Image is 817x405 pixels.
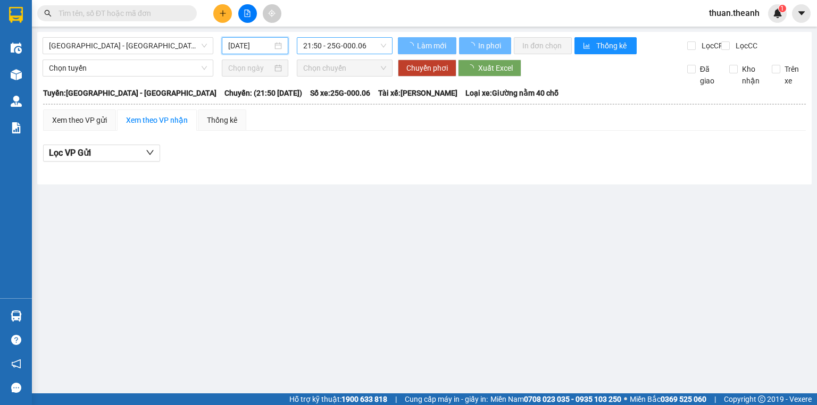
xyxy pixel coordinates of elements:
[244,10,251,17] span: file-add
[11,96,22,107] img: warehouse-icon
[59,7,184,19] input: Tìm tên, số ĐT hoặc mã đơn
[731,40,759,52] span: Lọc CC
[696,63,722,87] span: Đã giao
[11,359,21,369] span: notification
[9,7,23,23] img: logo-vxr
[701,6,768,20] span: thuan.theanh
[596,40,628,52] span: Thống kê
[398,37,456,54] button: Làm mới
[417,40,448,52] span: Làm mới
[490,393,621,405] span: Miền Nam
[289,393,387,405] span: Hỗ trợ kỹ thuật:
[758,395,765,403] span: copyright
[11,310,22,322] img: warehouse-icon
[378,87,457,99] span: Tài xế: [PERSON_NAME]
[11,383,21,393] span: message
[11,43,22,54] img: warehouse-icon
[219,10,227,17] span: plus
[583,42,592,50] span: bar-chart
[11,335,21,345] span: question-circle
[126,114,188,126] div: Xem theo VP nhận
[780,5,784,12] span: 1
[263,4,281,23] button: aim
[43,89,216,97] b: Tuyến: [GEOGRAPHIC_DATA] - [GEOGRAPHIC_DATA]
[624,397,627,401] span: ⚪️
[524,395,621,403] strong: 0708 023 035 - 0935 103 250
[43,145,160,162] button: Lọc VP Gửi
[465,87,558,99] span: Loại xe: Giường nằm 40 chỗ
[405,393,488,405] span: Cung cấp máy in - giấy in:
[207,114,237,126] div: Thống kê
[661,395,706,403] strong: 0369 525 060
[398,60,456,77] button: Chuyển phơi
[738,63,764,87] span: Kho nhận
[574,37,637,54] button: bar-chartThống kê
[52,114,107,126] div: Xem theo VP gửi
[458,60,521,77] button: Xuất Excel
[773,9,782,18] img: icon-new-feature
[228,62,272,74] input: Chọn ngày
[341,395,387,403] strong: 1900 633 818
[478,40,503,52] span: In phơi
[213,4,232,23] button: plus
[268,10,276,17] span: aim
[780,63,806,87] span: Trên xe
[303,38,387,54] span: 21:50 - 25G-000.06
[49,146,91,159] span: Lọc VP Gửi
[44,10,52,17] span: search
[11,69,22,80] img: warehouse-icon
[714,393,716,405] span: |
[797,9,806,18] span: caret-down
[630,393,706,405] span: Miền Bắc
[468,42,477,49] span: loading
[228,40,272,52] input: 14/09/2025
[792,4,811,23] button: caret-down
[406,42,415,49] span: loading
[514,37,572,54] button: In đơn chọn
[459,37,511,54] button: In phơi
[779,5,786,12] sup: 1
[11,122,22,133] img: solution-icon
[49,60,207,76] span: Chọn tuyến
[224,87,302,99] span: Chuyến: (21:50 [DATE])
[238,4,257,23] button: file-add
[310,87,370,99] span: Số xe: 25G-000.06
[395,393,397,405] span: |
[49,38,207,54] span: Lai Châu - Hà Nội
[697,40,725,52] span: Lọc CR
[146,148,154,157] span: down
[303,60,387,76] span: Chọn chuyến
